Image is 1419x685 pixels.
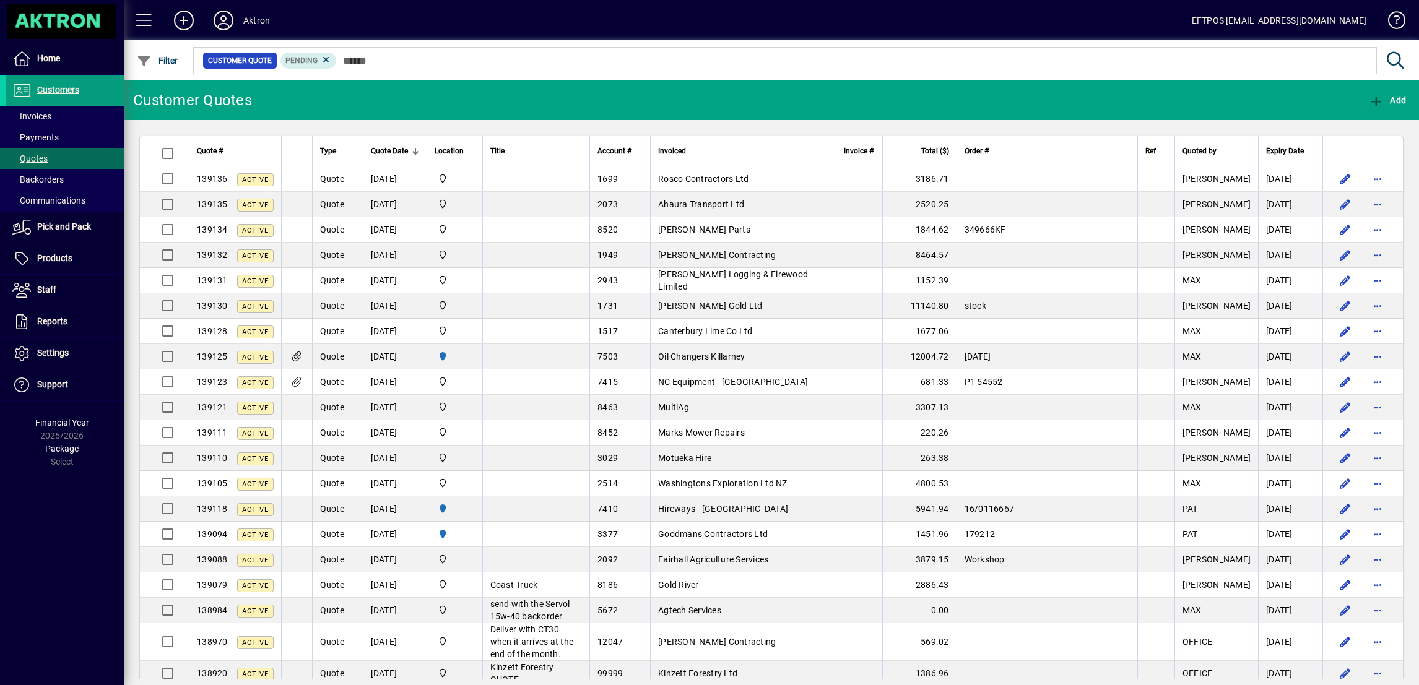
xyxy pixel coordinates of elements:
[1182,428,1251,437] span: [PERSON_NAME]
[243,11,270,30] div: Aktron
[658,402,689,412] span: MultiAg
[1335,499,1355,519] button: Edit
[1145,144,1156,158] span: Ref
[363,369,427,395] td: [DATE]
[363,623,427,661] td: [DATE]
[1368,321,1387,341] button: More options
[1335,296,1355,316] button: Edit
[658,453,711,463] span: Motueka Hire
[1335,448,1355,468] button: Edit
[6,306,124,337] a: Reports
[363,446,427,471] td: [DATE]
[882,598,957,623] td: 0.00
[1335,600,1355,620] button: Edit
[242,582,269,590] span: Active
[197,529,228,539] span: 139094
[1368,600,1387,620] button: More options
[1368,524,1387,544] button: More options
[435,274,475,287] span: Central
[197,225,228,235] span: 139134
[320,225,344,235] span: Quote
[242,506,269,514] span: Active
[1368,245,1387,265] button: More options
[1368,220,1387,239] button: More options
[597,144,643,158] div: Account #
[320,605,344,615] span: Quote
[1258,369,1322,395] td: [DATE]
[208,54,272,67] span: Customer Quote
[320,428,344,437] span: Quote
[435,375,475,389] span: Central
[363,192,427,217] td: [DATE]
[37,85,79,95] span: Customers
[1182,199,1251,209] span: [PERSON_NAME]
[137,56,178,66] span: Filter
[1258,268,1322,293] td: [DATE]
[134,50,181,72] button: Filter
[658,225,750,235] span: [PERSON_NAME] Parts
[1335,632,1355,652] button: Edit
[1379,2,1404,43] a: Knowledge Base
[490,624,574,659] span: Deliver with CT30 when it arrives at the end of the month.
[435,527,475,541] span: HAMILTON
[1368,448,1387,468] button: More options
[371,144,419,158] div: Quote Date
[45,444,79,454] span: Package
[133,90,252,110] div: Customer Quotes
[1182,504,1198,514] span: PAT
[1335,347,1355,366] button: Edit
[1266,144,1315,158] div: Expiry Date
[242,607,269,615] span: Active
[1258,344,1322,369] td: [DATE]
[6,190,124,211] a: Communications
[1368,194,1387,214] button: More options
[882,243,957,268] td: 8464.57
[363,522,427,547] td: [DATE]
[242,455,269,463] span: Active
[320,199,344,209] span: Quote
[197,377,228,387] span: 139123
[435,299,475,312] span: Central
[882,623,957,661] td: 569.02
[197,144,223,158] span: Quote #
[1258,598,1322,623] td: [DATE]
[320,402,344,412] span: Quote
[6,243,124,274] a: Products
[658,504,788,514] span: Hireways - [GEOGRAPHIC_DATA]
[1335,423,1355,442] button: Edit
[197,580,228,590] span: 139079
[435,502,475,515] span: HAMILTON
[6,169,124,190] a: Backorders
[363,572,427,598] td: [DATE]
[435,578,475,592] span: Central
[363,217,427,243] td: [DATE]
[1182,478,1202,488] span: MAX
[1368,347,1387,366] button: More options
[197,174,228,184] span: 139136
[597,250,618,260] span: 1949
[12,196,85,205] span: Communications
[1182,402,1202,412] span: MAX
[1258,496,1322,522] td: [DATE]
[320,351,344,361] span: Quote
[490,599,570,621] span: send with the Servol 15w-40 backorder
[1182,580,1251,590] span: [PERSON_NAME]
[435,476,475,490] span: Central
[197,301,228,311] span: 139130
[363,268,427,293] td: [DATE]
[1368,499,1387,519] button: More options
[658,301,763,311] span: [PERSON_NAME] Gold Ltd
[197,351,228,361] span: 139125
[197,637,228,647] span: 138970
[658,478,788,488] span: Washingtons Exploration Ltd NZ
[242,531,269,539] span: Active
[1368,372,1387,392] button: More options
[597,144,631,158] span: Account #
[1182,225,1251,235] span: [PERSON_NAME]
[320,478,344,488] span: Quote
[1335,220,1355,239] button: Edit
[197,250,228,260] span: 139132
[435,248,475,262] span: Central
[320,377,344,387] span: Quote
[965,301,986,311] span: stock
